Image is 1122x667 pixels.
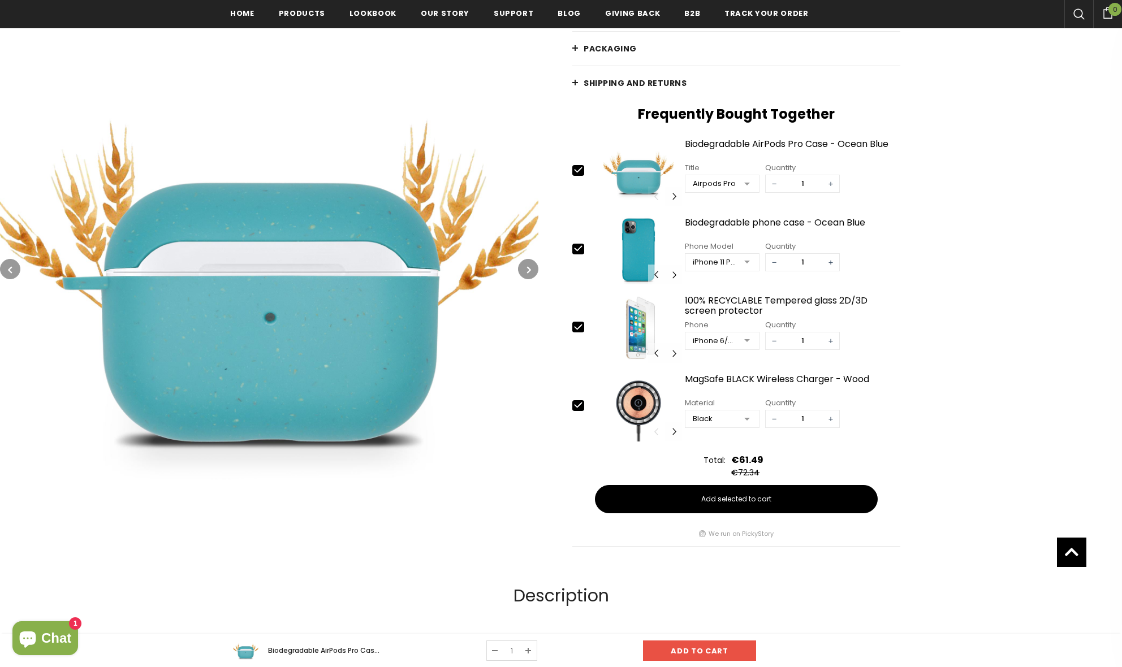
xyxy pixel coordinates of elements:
a: 0 [1093,5,1122,19]
div: Phone Model [685,241,759,252]
div: Quantity [765,241,840,252]
span: − [766,332,783,349]
a: MagSafe BLACK Wireless Charger - Wood [685,374,900,394]
span: − [766,254,783,271]
div: Quantity [765,319,840,331]
span: support [494,8,534,19]
span: PACKAGING [584,43,637,54]
span: Shipping and returns [584,77,687,89]
span: Add selected to cart [701,494,771,504]
div: iPhone 11 PRO MAX [693,257,736,268]
div: Total: [704,454,726,466]
span: + [822,175,839,192]
span: Description [513,583,609,608]
span: − [766,410,783,427]
span: Our Story [421,8,469,19]
input: Add to cart [643,640,756,661]
img: picky story [699,530,706,537]
span: + [822,254,839,271]
inbox-online-store-chat: Shopify online store chat [9,621,81,658]
span: − [766,175,783,192]
div: Material [685,397,759,409]
div: €72.34 [731,467,766,478]
div: Title [685,162,759,174]
button: Add selected to cart [595,485,878,513]
img: Biodegradable AirPods Pro Case - Ocean Blue image 0 [595,136,682,206]
span: + [822,332,839,349]
div: €61.49 [731,453,763,467]
a: Biodegradable phone case - Ocean Blue [685,218,900,237]
div: Quantity [765,162,840,174]
span: Lookbook [349,8,396,19]
h2: Frequently Bought Together [572,106,900,123]
span: + [822,410,839,427]
img: Screen Protector iPhone SE 2 [595,293,682,363]
a: 100% RECYCLABLE Tempered glass 2D/3D screen protector [685,296,900,315]
span: 0 [1108,3,1121,16]
img: MagSafe BLACK Wireless Charger - Wood image 0 [595,371,682,441]
span: Track your order [724,8,808,19]
a: Biodegradable AirPods Pro Case - Ocean Blue [685,139,900,159]
span: Blog [558,8,581,19]
span: Products [279,8,325,19]
a: PACKAGING [572,32,900,66]
div: Quantity [765,397,840,409]
a: Shipping and returns [572,66,900,100]
a: We run on PickyStory [709,528,774,539]
span: Home [230,8,254,19]
span: B2B [684,8,700,19]
div: Black [693,413,736,425]
img: iPhone 11 Pro Ocean Blue BIodegradable Case [595,215,682,285]
div: Airpods Pro [693,178,736,189]
span: Giving back [605,8,660,19]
